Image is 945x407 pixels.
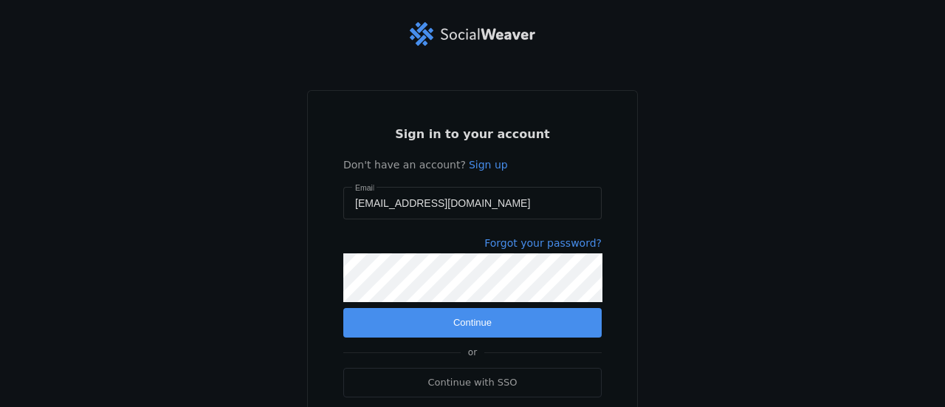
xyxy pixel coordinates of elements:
[469,157,508,172] a: Sign up
[355,194,590,212] input: Email
[355,182,374,195] mat-label: Email
[453,315,492,330] span: Continue
[395,126,550,143] span: Sign in to your account
[343,368,602,397] a: Continue with SSO
[343,157,466,172] span: Don't have an account?
[461,338,484,367] span: or
[484,237,602,249] a: Forgot your password?
[343,308,602,338] button: Continue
